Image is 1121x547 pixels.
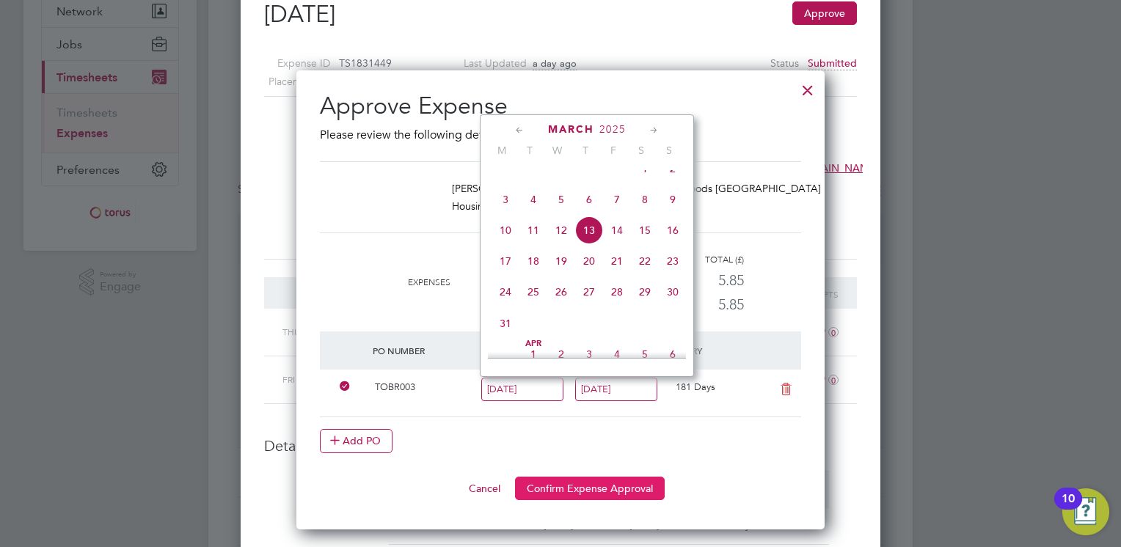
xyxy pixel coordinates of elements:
[828,375,839,385] i: 0
[676,381,715,393] span: 181 Days
[547,340,575,368] span: 2
[488,144,516,157] span: M
[575,278,603,306] span: 27
[492,247,519,275] span: 17
[575,340,603,368] span: 3
[339,56,392,70] span: TS1831449
[575,247,603,275] span: 20
[492,216,519,244] span: 10
[631,247,659,275] span: 22
[492,309,519,337] span: 31
[575,186,603,213] span: 6
[659,340,687,368] span: 6
[450,251,553,268] div: Charge rate (£)
[631,340,659,368] span: 5
[603,186,631,213] span: 7
[369,337,482,364] div: PO Number
[547,186,575,213] span: 5
[515,477,665,500] button: Confirm Expense Approval
[629,519,659,532] span: [DATE]
[572,144,599,157] span: T
[670,337,764,364] div: Expiry
[457,477,512,500] button: Cancel
[282,326,300,337] span: Thu
[519,278,547,306] span: 25
[320,429,392,452] button: Add PO
[828,327,839,337] i: 0
[519,216,547,244] span: 11
[599,123,626,136] span: 2025
[547,216,575,244] span: 12
[659,247,687,275] span: 23
[492,186,519,213] span: 3
[320,126,801,144] p: Please review the following details before approving this expense:
[548,123,594,136] span: March
[603,340,631,368] span: 4
[452,199,585,213] span: Housing - Neighbourhood…
[519,340,547,348] span: Apr
[519,247,547,275] span: 18
[320,91,801,122] h2: Approve Expense
[659,186,687,213] span: 9
[575,216,603,244] span: 13
[715,519,754,532] span: 181 Days
[718,295,744,313] span: 5.85
[264,436,857,455] h3: Details
[631,186,659,213] span: 8
[519,340,547,368] span: 1
[808,56,857,70] span: Submitted
[547,247,575,275] span: 19
[1062,488,1109,535] button: Open Resource Center, 10 new notifications
[1062,499,1075,518] div: 10
[627,144,655,157] span: S
[544,519,573,532] span: [DATE]
[770,54,799,73] label: Status
[792,1,857,25] button: Approve
[631,278,659,306] span: 29
[544,144,572,157] span: W
[375,381,415,393] span: TOBR003
[631,216,659,244] span: 15
[516,144,544,157] span: T
[603,247,631,275] span: 21
[442,54,527,73] label: Last Updated
[575,378,657,402] input: Select one
[519,186,547,213] span: 4
[246,54,330,73] label: Expense ID
[481,378,563,402] input: Select one
[655,144,683,157] span: S
[603,216,631,244] span: 14
[492,278,519,306] span: 24
[533,57,577,70] span: a day ago
[408,277,450,287] span: Expenses
[452,182,618,195] span: [PERSON_NAME] [PERSON_NAME]
[282,373,295,385] span: Fri
[406,519,447,532] span: TOBR003
[590,182,821,195] span: BSLOC - Neighbourhoods [GEOGRAPHIC_DATA]
[603,278,631,306] span: 28
[599,144,627,157] span: F
[450,268,553,293] div: 5.85
[246,73,330,91] label: Placement ID
[547,278,575,306] span: 26
[659,278,687,306] span: 30
[659,216,687,244] span: 16
[264,482,380,497] label: PO No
